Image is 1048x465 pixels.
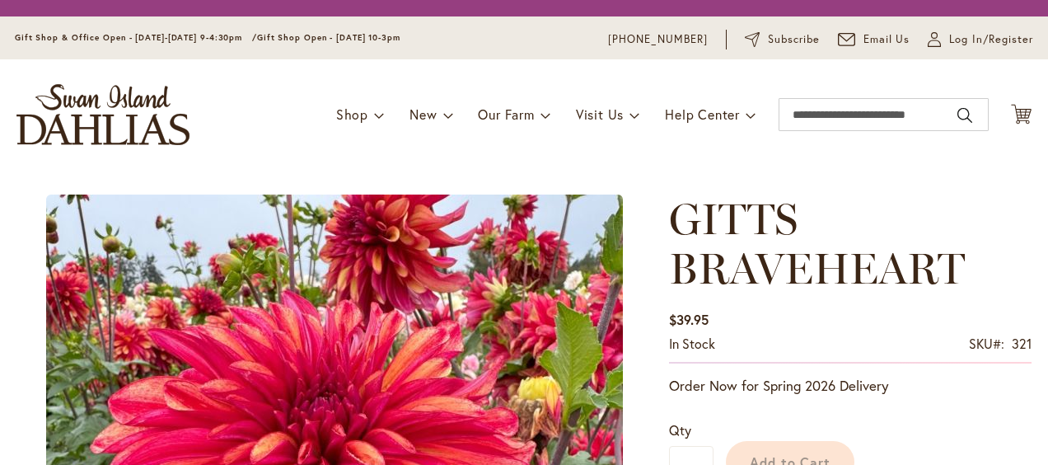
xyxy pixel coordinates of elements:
[669,335,715,352] span: In stock
[863,31,910,48] span: Email Us
[669,376,1032,396] p: Order Now for Spring 2026 Delivery
[576,106,624,123] span: Visit Us
[949,31,1033,48] span: Log In/Register
[409,106,437,123] span: New
[257,32,400,43] span: Gift Shop Open - [DATE] 10-3pm
[768,31,820,48] span: Subscribe
[669,335,715,354] div: Availability
[336,106,368,123] span: Shop
[957,102,972,129] button: Search
[669,421,691,439] span: Qty
[928,31,1033,48] a: Log In/Register
[745,31,820,48] a: Subscribe
[16,84,189,145] a: store logo
[838,31,910,48] a: Email Us
[15,32,257,43] span: Gift Shop & Office Open - [DATE]-[DATE] 9-4:30pm /
[665,106,740,123] span: Help Center
[669,311,709,328] span: $39.95
[478,106,534,123] span: Our Farm
[608,31,708,48] a: [PHONE_NUMBER]
[669,193,965,294] span: GITTS BRAVEHEART
[1012,335,1032,354] div: 321
[969,335,1004,352] strong: SKU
